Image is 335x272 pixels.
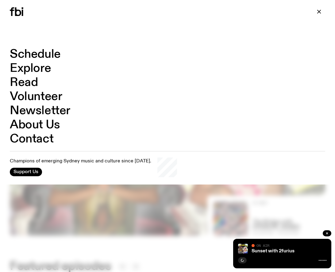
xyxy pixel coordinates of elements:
[252,249,295,254] a: Sunset with 2furius
[10,63,51,74] a: Explore
[238,244,248,254] img: In the style of cheesy 2000s hip hop mixtapes - Mateo on the left has his hands clapsed in prayer...
[10,119,60,131] a: About Us
[10,105,70,117] a: Newsletter
[10,77,38,88] a: Read
[13,169,38,175] span: Support Us
[10,49,61,60] a: Schedule
[10,168,42,176] button: Support Us
[10,133,53,145] a: Contact
[256,243,269,247] span: On Air
[10,91,62,103] a: Volunteer
[10,159,151,165] p: Champions of emerging Sydney music and culture since [DATE].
